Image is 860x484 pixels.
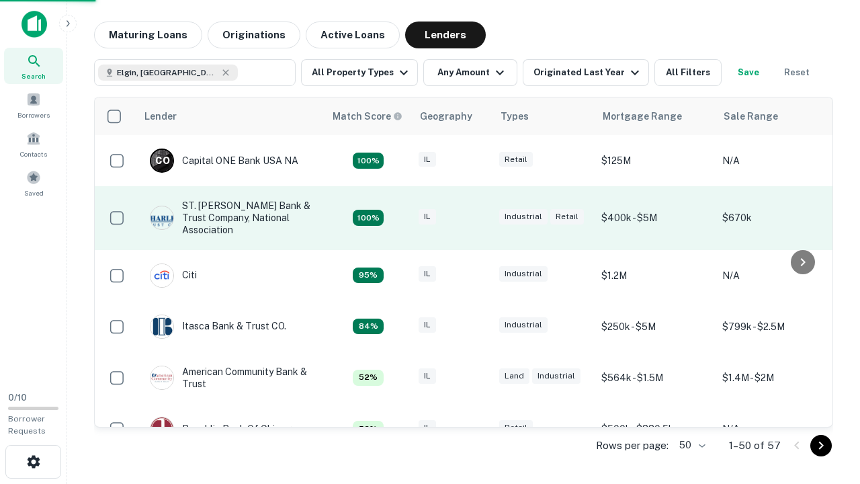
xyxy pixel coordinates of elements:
img: capitalize-icon.png [21,11,47,38]
td: $125M [595,135,716,186]
div: ST. [PERSON_NAME] Bank & Trust Company, National Association [150,200,311,237]
td: $799k - $2.5M [716,301,836,352]
span: 0 / 10 [8,393,27,403]
div: Mortgage Range [603,108,682,124]
a: Contacts [4,126,63,162]
th: Lender [136,97,325,135]
p: 1–50 of 57 [729,438,781,454]
div: Retail [499,152,533,167]
td: $400k - $5M [595,186,716,250]
div: Industrial [499,266,548,282]
span: Contacts [20,149,47,159]
span: Saved [24,188,44,198]
a: Search [4,48,63,84]
button: Originated Last Year [523,59,649,86]
span: Borrower Requests [8,414,46,436]
div: Citi [150,264,197,288]
img: picture [150,206,173,229]
div: Republic Bank Of Chicago [150,417,297,441]
div: Capital ONE Bank USA NA [150,149,298,173]
th: Types [492,97,595,135]
div: Originated Last Year [533,65,643,81]
div: Lender [144,108,177,124]
p: Rows per page: [596,438,669,454]
div: Types [501,108,529,124]
button: All Property Types [301,59,418,86]
th: Capitalize uses an advanced AI algorithm to match your search with the best lender. The match sco... [325,97,412,135]
div: Sale Range [724,108,778,124]
a: Saved [4,165,63,201]
img: picture [150,264,173,287]
th: Geography [412,97,492,135]
div: IL [419,317,436,333]
img: picture [150,417,173,440]
div: IL [419,152,436,167]
img: picture [150,366,173,389]
div: Capitalize uses an advanced AI algorithm to match your search with the best lender. The match sco... [353,210,384,226]
button: Save your search to get updates of matches that match your search criteria. [727,59,770,86]
iframe: Chat Widget [793,333,860,398]
div: Capitalize uses an advanced AI algorithm to match your search with the best lender. The match sco... [333,109,402,124]
td: $1.2M [595,250,716,301]
div: IL [419,420,436,436]
td: N/A [716,250,836,301]
div: Capitalize uses an advanced AI algorithm to match your search with the best lender. The match sco... [353,370,384,386]
button: Lenders [405,22,486,48]
th: Mortgage Range [595,97,716,135]
div: 50 [674,436,707,455]
td: N/A [716,403,836,454]
button: Any Amount [423,59,517,86]
div: Industrial [499,317,548,333]
p: C O [155,154,169,168]
div: Capitalize uses an advanced AI algorithm to match your search with the best lender. The match sco... [353,268,384,284]
td: $250k - $5M [595,301,716,352]
span: Search [21,71,46,81]
div: IL [419,368,436,384]
td: $670k [716,186,836,250]
span: Borrowers [17,110,50,120]
div: Geography [420,108,472,124]
div: Capitalize uses an advanced AI algorithm to match your search with the best lender. The match sco... [353,421,384,437]
div: IL [419,209,436,225]
div: Capitalize uses an advanced AI algorithm to match your search with the best lender. The match sco... [353,319,384,335]
td: $1.4M - $2M [716,352,836,403]
a: Borrowers [4,87,63,123]
div: Industrial [499,209,548,225]
div: Retail [499,420,533,436]
button: Reset [775,59,818,86]
span: Elgin, [GEOGRAPHIC_DATA], [GEOGRAPHIC_DATA] [117,67,218,79]
div: Itasca Bank & Trust CO. [150,315,286,339]
button: Maturing Loans [94,22,202,48]
button: Originations [208,22,300,48]
button: Go to next page [810,435,832,456]
div: IL [419,266,436,282]
div: Retail [550,209,584,225]
div: American Community Bank & Trust [150,366,311,390]
h6: Match Score [333,109,400,124]
td: N/A [716,135,836,186]
td: $564k - $1.5M [595,352,716,403]
td: $500k - $880.5k [595,403,716,454]
div: Capitalize uses an advanced AI algorithm to match your search with the best lender. The match sco... [353,153,384,169]
div: Land [499,368,529,384]
button: Active Loans [306,22,400,48]
button: All Filters [654,59,722,86]
th: Sale Range [716,97,836,135]
div: Industrial [532,368,580,384]
img: picture [150,315,173,338]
